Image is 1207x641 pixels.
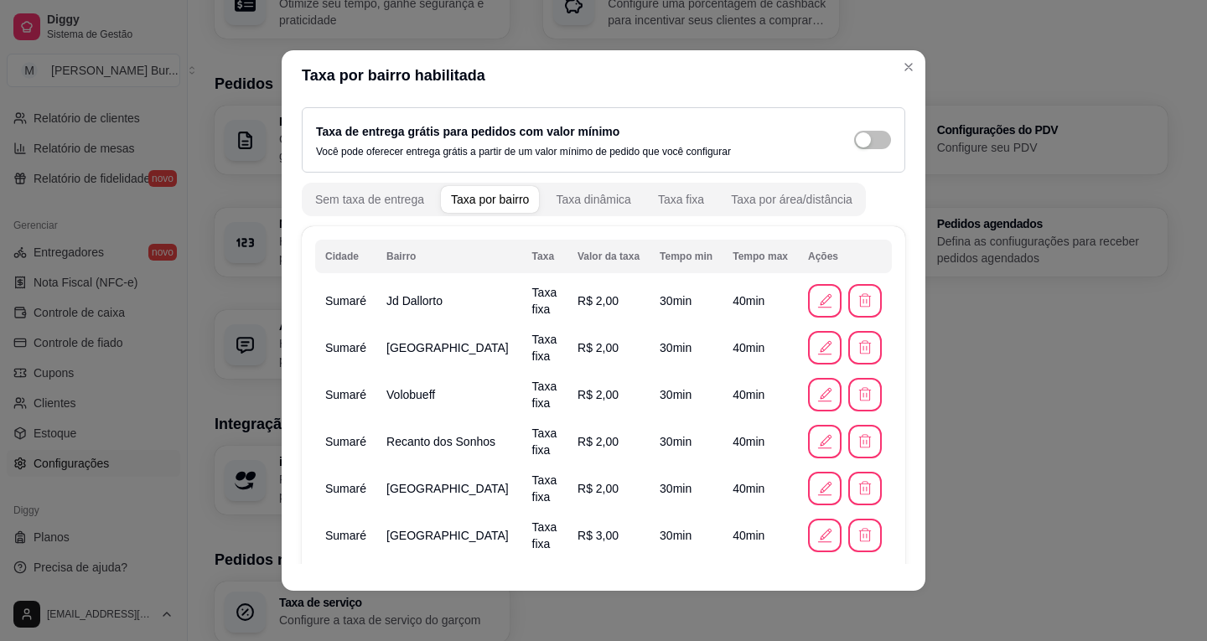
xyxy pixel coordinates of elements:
div: Taxa fixa [658,191,704,208]
span: [GEOGRAPHIC_DATA] [386,341,509,354]
td: 40 min [723,324,798,371]
td: 40 min [723,418,798,465]
span: Sumaré [325,341,366,354]
span: Sumaré [325,435,366,448]
th: Ações [798,240,892,273]
span: Jd Dallorto [386,294,443,308]
span: Sumaré [325,529,366,542]
td: 30 min [650,277,723,324]
th: Valor da taxa [567,240,650,273]
label: Taxa de entrega grátis para pedidos com valor mínimo [316,125,619,138]
header: Taxa por bairro habilitada [282,50,925,101]
th: Bairro [376,240,522,273]
span: R$ 2,00 [578,435,619,448]
td: 40 min [723,512,798,559]
td: 30 min [650,559,723,606]
div: Taxa por área/distância [731,191,852,208]
th: Tempo min [650,240,723,273]
p: Você pode oferecer entrega grátis a partir de um valor mínimo de pedido que você configurar [316,145,731,158]
span: Volobueff [386,388,435,401]
span: Taxa fixa [532,426,557,457]
span: Sumaré [325,482,366,495]
span: [GEOGRAPHIC_DATA] [386,529,509,542]
span: Sumaré [325,294,366,308]
td: 40 min [723,277,798,324]
td: 30 min [650,371,723,418]
div: Sem taxa de entrega [315,191,424,208]
th: Tempo max [723,240,798,273]
td: 40 min [723,465,798,512]
span: Taxa fixa [532,520,557,551]
div: Taxa por bairro [451,191,529,208]
span: [GEOGRAPHIC_DATA] [386,482,509,495]
button: Close [895,54,922,80]
span: R$ 2,00 [578,294,619,308]
span: Taxa fixa [532,473,557,504]
th: Cidade [315,240,376,273]
td: 30 min [650,465,723,512]
td: 40 min [723,559,798,606]
span: Sumaré [325,388,366,401]
span: Taxa fixa [532,286,557,316]
td: 30 min [650,324,723,371]
span: R$ 2,00 [578,341,619,354]
span: R$ 3,00 [578,529,619,542]
span: R$ 2,00 [578,482,619,495]
td: 40 min [723,371,798,418]
span: Taxa fixa [532,333,557,363]
td: 30 min [650,512,723,559]
th: Taxa [522,240,567,273]
span: Taxa fixa [532,380,557,410]
td: 30 min [650,418,723,465]
div: Taxa dinâmica [556,191,631,208]
span: Recanto dos Sonhos [386,435,495,448]
span: R$ 2,00 [578,388,619,401]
